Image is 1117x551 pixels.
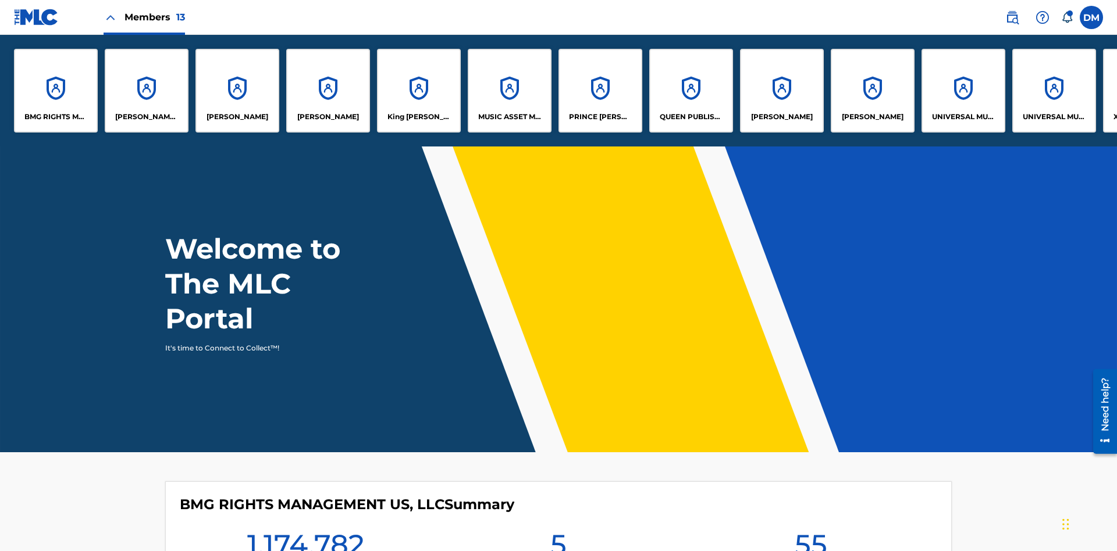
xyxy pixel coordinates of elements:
[297,112,359,122] p: EYAMA MCSINGER
[660,112,723,122] p: QUEEN PUBLISHA
[468,49,552,133] a: AccountsMUSIC ASSET MANAGEMENT (MAM)
[1031,6,1054,29] div: Help
[1023,112,1086,122] p: UNIVERSAL MUSIC PUB GROUP
[14,49,98,133] a: AccountsBMG RIGHTS MANAGEMENT US, LLC
[104,10,118,24] img: Close
[115,112,179,122] p: CLEO SONGWRITER
[751,112,813,122] p: RONALD MCTESTERSON
[842,112,903,122] p: RONALD MCTESTERSON
[740,49,824,133] a: Accounts[PERSON_NAME]
[831,49,915,133] a: Accounts[PERSON_NAME]
[14,9,59,26] img: MLC Logo
[649,49,733,133] a: AccountsQUEEN PUBLISHA
[195,49,279,133] a: Accounts[PERSON_NAME]
[932,112,995,122] p: UNIVERSAL MUSIC PUB GROUP
[558,49,642,133] a: AccountsPRINCE [PERSON_NAME]
[478,112,542,122] p: MUSIC ASSET MANAGEMENT (MAM)
[124,10,185,24] span: Members
[180,496,514,513] h4: BMG RIGHTS MANAGEMENT US, LLC
[569,112,632,122] p: PRINCE MCTESTERSON
[1062,507,1069,542] div: Drag
[1080,6,1103,29] div: User Menu
[1059,495,1117,551] iframe: Chat Widget
[1012,49,1096,133] a: AccountsUNIVERSAL MUSIC PUB GROUP
[165,343,367,353] p: It's time to Connect to Collect™!
[207,112,268,122] p: ELVIS COSTELLO
[24,112,88,122] p: BMG RIGHTS MANAGEMENT US, LLC
[387,112,451,122] p: King McTesterson
[286,49,370,133] a: Accounts[PERSON_NAME]
[1084,364,1117,460] iframe: Resource Center
[165,231,383,336] h1: Welcome to The MLC Portal
[1036,10,1050,24] img: help
[922,49,1005,133] a: AccountsUNIVERSAL MUSIC PUB GROUP
[105,49,188,133] a: Accounts[PERSON_NAME] SONGWRITER
[1001,6,1024,29] a: Public Search
[1061,12,1073,23] div: Notifications
[176,12,185,23] span: 13
[377,49,461,133] a: AccountsKing [PERSON_NAME]
[1005,10,1019,24] img: search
